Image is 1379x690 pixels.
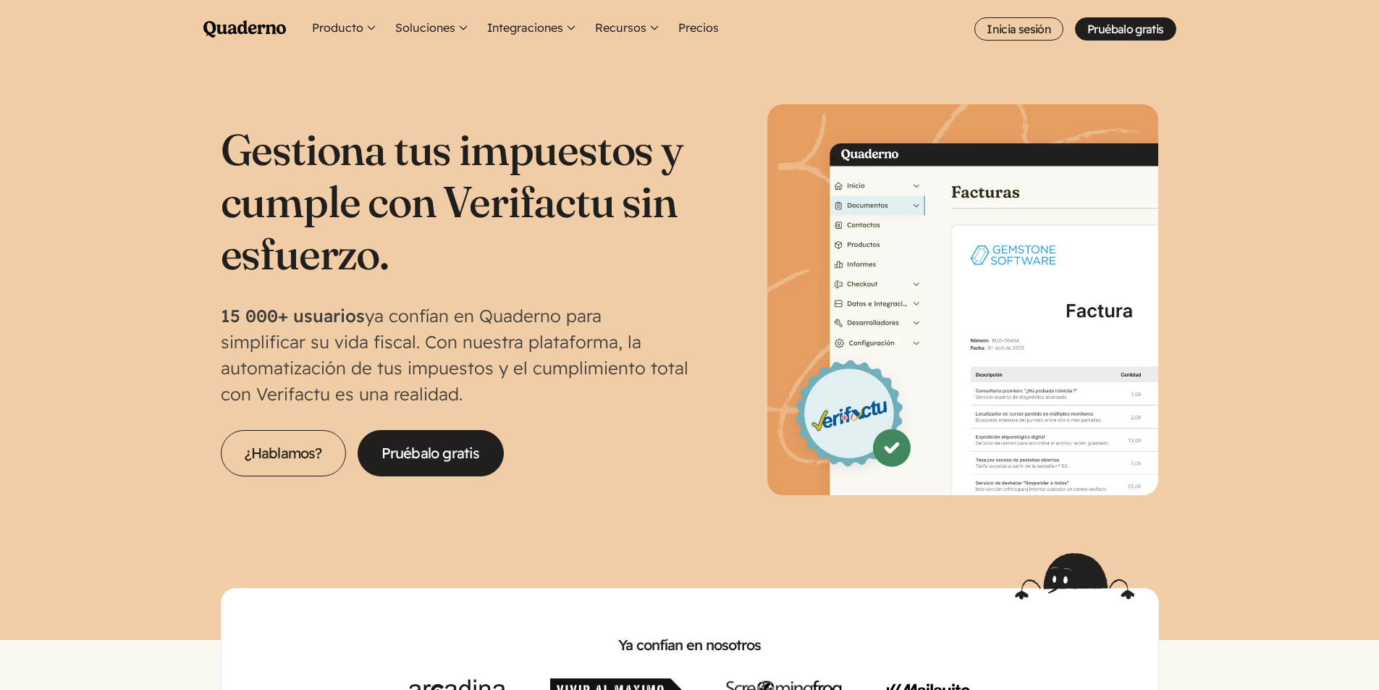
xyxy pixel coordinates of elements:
p: ya confían en Quaderno para simplificar su vida fiscal. Con nuestra plataforma, la automatización... [221,303,690,407]
a: Pruébalo gratis [1075,17,1176,41]
strong: 15 000+ usuarios [221,305,365,327]
a: Pruébalo gratis [358,430,504,476]
a: ¿Hablamos? [221,430,346,476]
img: Interfaz de Quaderno mostrando la página Factura con el distintivo Verifactu [767,104,1158,495]
h1: Gestiona tus impuestos y cumple con Verifactu sin esfuerzo. [221,123,690,279]
a: Inicia sesión [974,17,1063,41]
h2: Ya confían en nosotros [245,635,1135,655]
